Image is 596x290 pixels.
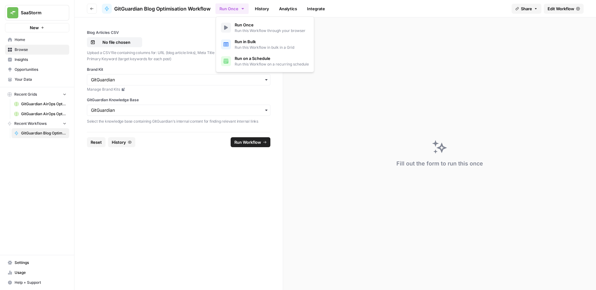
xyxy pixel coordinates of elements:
[219,36,311,53] button: Run in BulkRun this Workflow in bulk in a Grid
[15,260,66,265] span: Settings
[91,77,266,83] input: GitGuardian
[235,55,309,61] span: Run on a Schedule
[91,107,266,113] input: GitGuardian
[235,22,305,28] span: Run Once
[87,50,270,62] p: Upload a CSV file containing columns for: URL (blog article links), Meta Title (current meta titl...
[114,5,210,12] span: GitGuardian Blog Optimisation Workflow
[11,128,69,138] a: GitGuardian Blog Optimisation Workflow
[15,37,66,43] span: Home
[548,6,574,12] span: Edit Workflow
[87,118,270,125] p: Select the knowledge base containing GitGuardian's internal content for finding relevant internal...
[102,4,210,14] a: GitGuardian Blog Optimisation Workflow
[219,19,311,36] a: Run OnceRun this Workflow through your browser
[396,159,483,168] div: Fill out the form to run this once
[521,6,532,12] span: Share
[14,121,47,126] span: Recent Workflows
[91,139,102,145] span: Reset
[231,137,270,147] button: Run Workflow
[21,111,66,117] span: GitGuardian AirOps Optimisations Plan - Copy of GitGuarding Priorities Plan 2025 (2).csv
[235,45,294,50] span: Run this Workflow in bulk in a Grid
[251,4,273,14] a: History
[235,39,294,45] span: Run in Bulk
[14,92,37,97] span: Recent Grids
[21,10,58,16] span: SaaStorm
[15,77,66,82] span: Your Data
[15,67,66,72] span: Opportunities
[5,75,69,84] a: Your Data
[215,3,249,14] button: Run Once
[544,4,584,14] a: Edit Workflow
[5,65,69,75] a: Opportunities
[87,30,270,35] label: Blog Articles CSV
[15,280,66,285] span: Help + Support
[303,4,329,14] a: Integrate
[112,139,126,145] span: History
[5,55,69,65] a: Insights
[87,37,142,47] button: No file chosen
[15,57,66,62] span: Insights
[5,23,69,32] button: New
[87,87,270,92] a: Manage Brand Kits
[219,53,311,70] a: Run on a ScheduleRun this Workflow on a recurring schedule
[21,130,66,136] span: GitGuardian Blog Optimisation Workflow
[7,7,18,18] img: SaaStorm Logo
[216,16,314,72] div: Run Once
[11,99,69,109] a: GitGuardian AirOps Optimisations Plan - Copy of GitGuarding Priorities Plan 2025 (1).csv
[21,101,66,107] span: GitGuardian AirOps Optimisations Plan - Copy of GitGuarding Priorities Plan 2025 (1).csv
[108,137,135,147] button: History
[5,35,69,45] a: Home
[235,28,305,34] span: Run this Workflow through your browser
[234,139,261,145] span: Run Workflow
[235,61,309,67] span: Run this Workflow on a recurring schedule
[97,39,136,45] p: No file chosen
[512,4,541,14] button: Share
[5,45,69,55] a: Browse
[15,270,66,275] span: Usage
[5,5,69,20] button: Workspace: SaaStorm
[87,137,106,147] button: Reset
[15,47,66,52] span: Browse
[5,119,69,128] button: Recent Workflows
[11,109,69,119] a: GitGuardian AirOps Optimisations Plan - Copy of GitGuarding Priorities Plan 2025 (2).csv
[87,67,270,72] label: Brand Kit
[87,97,270,103] label: GitGuardian Knowledge Base
[5,268,69,278] a: Usage
[5,90,69,99] button: Recent Grids
[5,278,69,288] button: Help + Support
[275,4,301,14] a: Analytics
[5,258,69,268] a: Settings
[30,25,39,31] span: New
